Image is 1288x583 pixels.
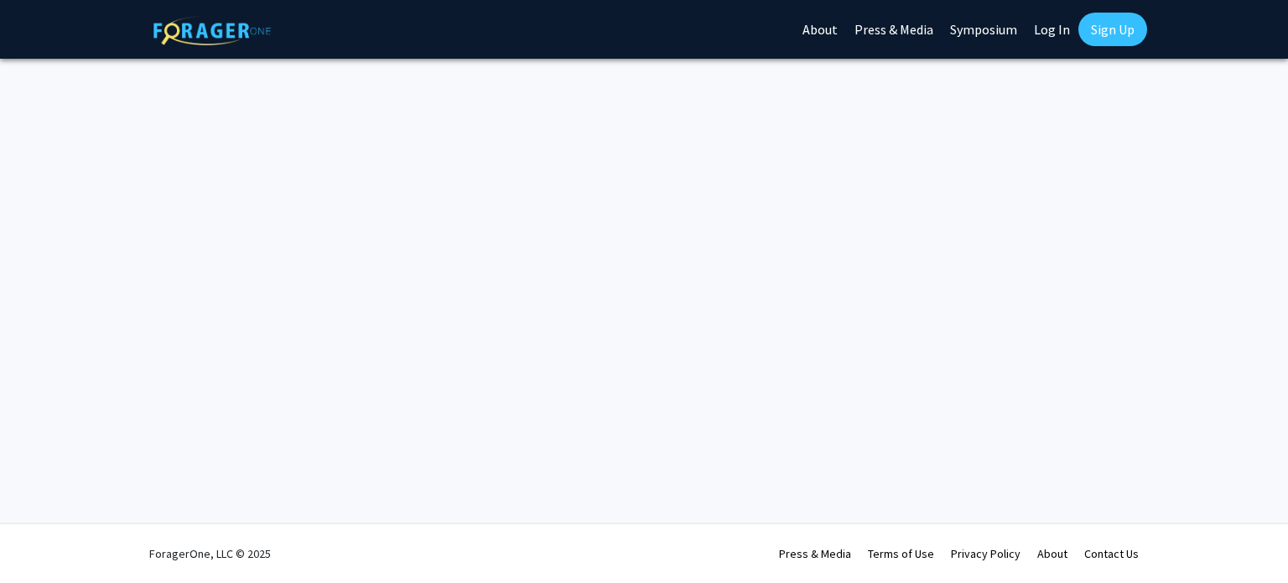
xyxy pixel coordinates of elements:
[951,546,1021,561] a: Privacy Policy
[779,546,851,561] a: Press & Media
[868,546,934,561] a: Terms of Use
[149,524,271,583] div: ForagerOne, LLC © 2025
[153,16,271,45] img: ForagerOne Logo
[1084,546,1139,561] a: Contact Us
[1078,13,1147,46] a: Sign Up
[1037,546,1067,561] a: About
